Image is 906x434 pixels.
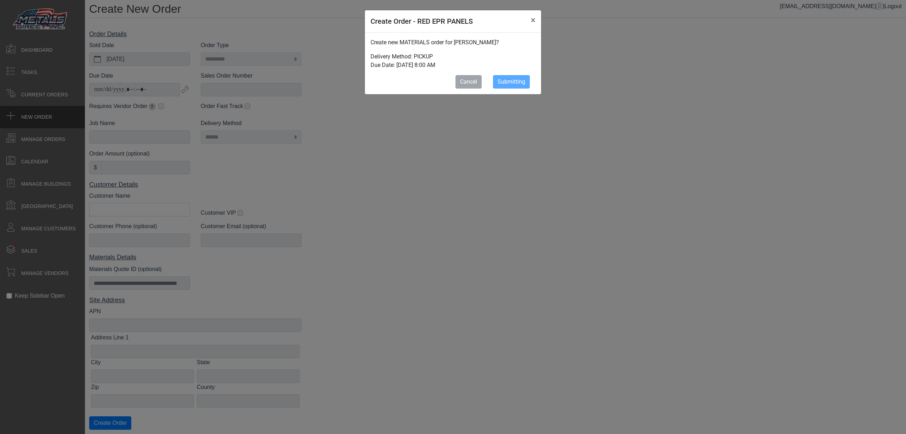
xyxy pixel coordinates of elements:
[525,10,541,30] button: Close
[498,78,525,85] span: Submitting
[493,75,530,89] button: Submitting
[371,52,535,69] p: Delivery Method: PICKUP Due Date: [DATE] 8:00 AM
[371,16,473,27] h5: Create Order - RED EPR PANELS
[455,75,482,89] button: Cancel
[371,38,535,47] p: Create new MATERIALS order for [PERSON_NAME]?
